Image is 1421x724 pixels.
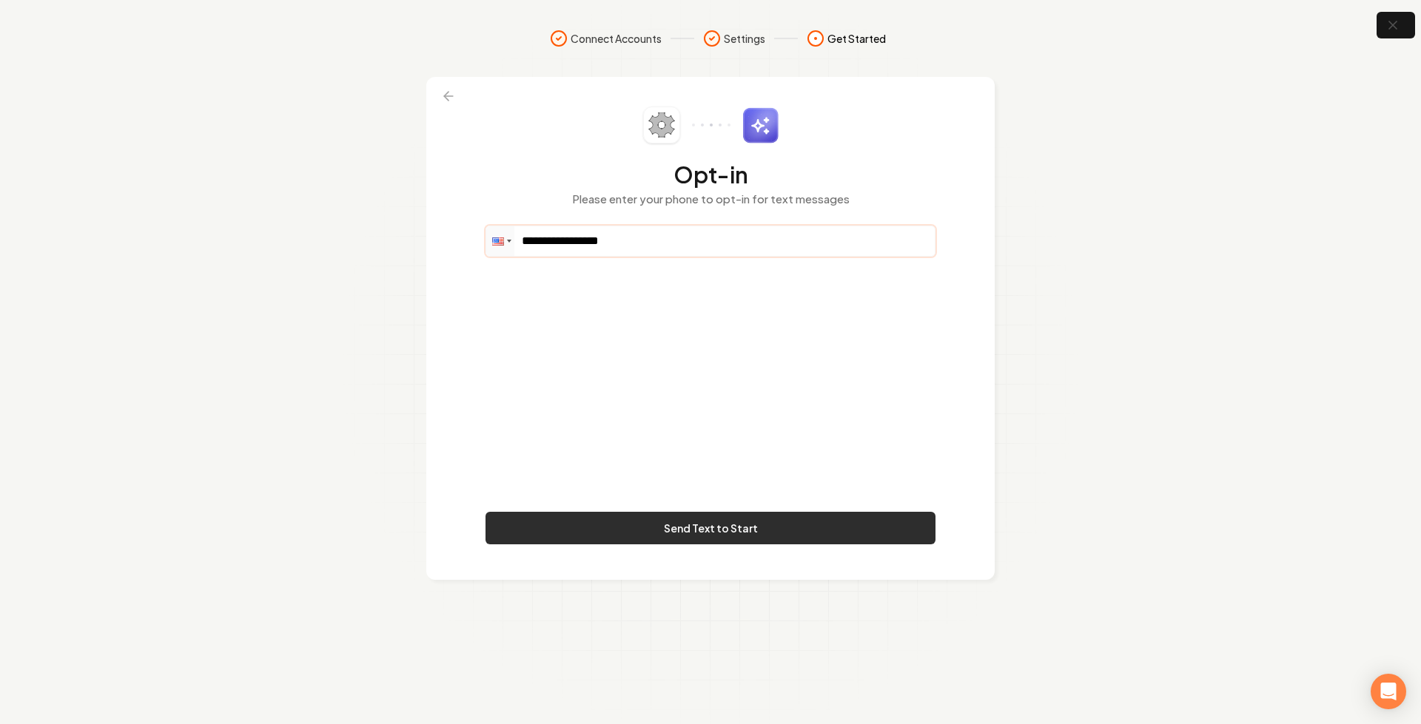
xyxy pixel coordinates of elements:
[692,124,730,126] img: connector-dots.svg
[1371,674,1406,709] div: Open Intercom Messenger
[486,191,935,208] p: Please enter your phone to opt-in for text messages
[486,512,935,544] button: Send Text to Start
[571,31,662,46] span: Connect Accounts
[486,161,935,188] h2: Opt-in
[827,31,886,46] span: Get Started
[724,31,765,46] span: Settings
[742,107,779,143] img: sparkles.svg
[486,226,514,256] div: United States: + 1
